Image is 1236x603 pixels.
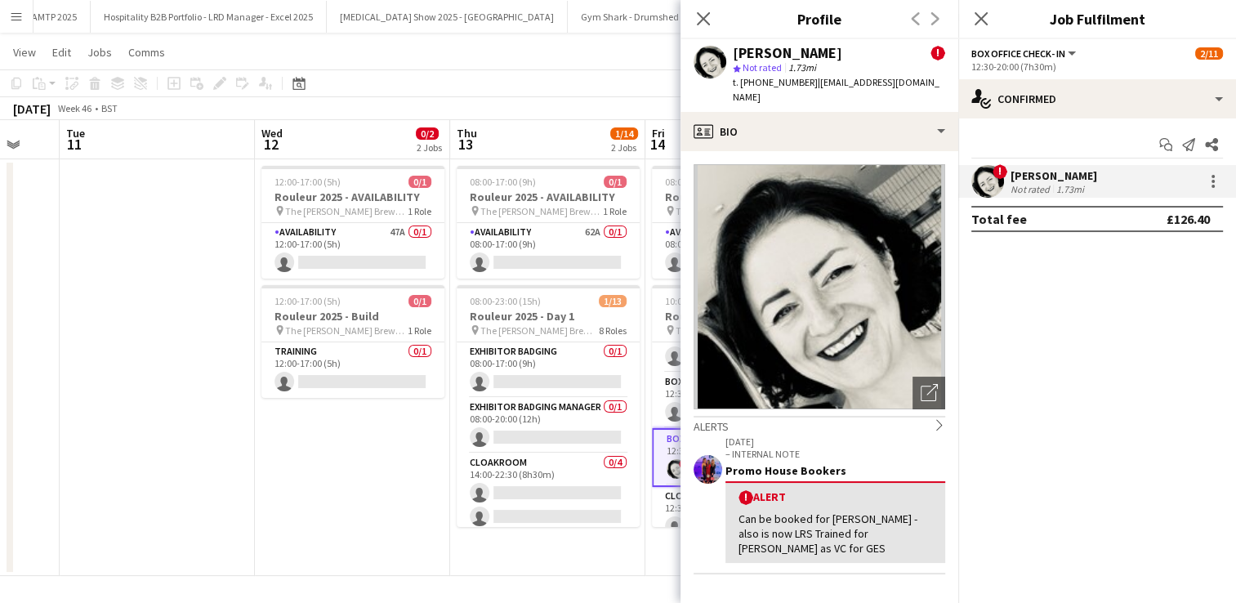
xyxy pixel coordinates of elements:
span: 0/2 [416,127,439,140]
span: ! [738,490,753,505]
span: 08:00-17:00 (9h) [665,176,731,188]
h3: Rouleur 2025 - AVAILABILITY [652,190,835,204]
span: Wed [261,126,283,141]
app-job-card: 08:00-17:00 (9h)0/1Rouleur 2025 - AVAILABILITY The [PERSON_NAME] Brewery1 RoleAvailability80A0/10... [652,166,835,279]
span: The [PERSON_NAME] Brewery [480,324,599,337]
button: Hospitality B2B Portfolio - LRD Manager - Excel 2025 [91,1,327,33]
p: – INTERNAL NOTE [725,448,945,460]
span: Week 46 [54,102,95,114]
span: 1/13 [599,295,627,307]
span: 0/1 [408,295,431,307]
span: 08:00-17:00 (9h) [470,176,536,188]
span: ! [679,459,689,469]
span: 2/11 [1195,47,1223,60]
div: Total fee [971,211,1027,227]
h3: Profile [680,8,958,29]
span: 10:00-20:30 (10h30m) [665,295,755,307]
div: 2 Jobs [417,141,442,154]
span: 1 Role [408,324,431,337]
div: 1.73mi [1053,183,1087,195]
app-job-card: 12:00-17:00 (5h)0/1Rouleur 2025 - AVAILABILITY The [PERSON_NAME] Brewery1 RoleAvailability47A0/11... [261,166,444,279]
app-card-role: Availability62A0/108:00-17:00 (9h) [457,223,640,279]
app-card-role: Box Office Check- In1/112:30-20:00 (7h30m)![PERSON_NAME] [652,428,835,487]
span: The [PERSON_NAME] Brewery [676,324,794,337]
span: Tue [66,126,85,141]
div: [PERSON_NAME] [1011,168,1097,183]
span: The [PERSON_NAME] Brewery [676,205,798,217]
span: 0/1 [408,176,431,188]
span: 0/1 [604,176,627,188]
span: 1 Role [603,205,627,217]
h3: Rouleur 2025 - Day 1 [457,309,640,324]
span: 13 [454,135,477,154]
div: Bio [680,112,958,151]
app-card-role: Exhibitor Badging0/108:00-17:00 (9h) [457,342,640,398]
button: Gym Shark - Drumshed [GEOGRAPHIC_DATA] [568,1,784,33]
p: [DATE] [725,435,945,448]
span: Not rated [743,61,782,74]
span: Fri [652,126,665,141]
span: The [PERSON_NAME] Brewery [480,205,603,217]
span: | [EMAIL_ADDRESS][DOMAIN_NAME] [733,76,939,103]
span: 11 [64,135,85,154]
div: [DATE] [13,100,51,117]
button: [MEDICAL_DATA] Show 2025 - [GEOGRAPHIC_DATA] [327,1,568,33]
div: Confirmed [958,79,1236,118]
a: Edit [46,42,78,63]
h3: Rouleur 2025 - Build [261,309,444,324]
a: Comms [122,42,172,63]
span: 08:00-23:00 (15h) [470,295,541,307]
app-card-role: Availability47A0/112:00-17:00 (5h) [261,223,444,279]
h3: Rouleur 2025 - AVAILABILITY [261,190,444,204]
span: t. [PHONE_NUMBER] [733,76,818,88]
span: ! [993,164,1007,179]
div: Promo House Bookers [725,463,945,478]
span: Thu [457,126,477,141]
div: 2 Jobs [611,141,637,154]
app-job-card: 08:00-17:00 (9h)0/1Rouleur 2025 - AVAILABILITY The [PERSON_NAME] Brewery1 RoleAvailability62A0/10... [457,166,640,279]
div: £126.40 [1167,211,1210,227]
span: 12:00-17:00 (5h) [274,295,341,307]
app-card-role: Box Office Check- In0/112:30-19:00 (6h30m) [652,373,835,428]
span: Box Office Check- In [971,47,1065,60]
a: Jobs [81,42,118,63]
span: 12 [259,135,283,154]
span: Jobs [87,45,112,60]
app-job-card: 12:00-17:00 (5h)0/1Rouleur 2025 - Build The [PERSON_NAME] Brewery1 RoleTraining0/112:00-17:00 (5h) [261,285,444,398]
span: The [PERSON_NAME] Brewery [285,324,408,337]
app-card-role: Cloakroom0/414:00-22:30 (8h30m) [457,453,640,580]
span: 1/14 [610,127,638,140]
img: Crew avatar or photo [694,164,945,409]
app-card-role: Cloakroom0/312:30-20:30 (8h) [652,487,835,590]
h3: Job Fulfilment [958,8,1236,29]
div: [PERSON_NAME] [733,46,842,60]
span: 14 [649,135,665,154]
div: Alerts [694,416,945,434]
span: ! [930,46,945,60]
app-job-card: 10:00-20:30 (10h30m)2/11Rouleur 2025 - Day 2 The [PERSON_NAME] Brewery9 Roles12:30-17:30 (5h) Box... [652,285,835,527]
h3: Rouleur 2025 - Day 2 [652,309,835,324]
div: 12:30-20:00 (7h30m) [971,60,1223,73]
app-job-card: 08:00-23:00 (15h)1/13Rouleur 2025 - Day 1 The [PERSON_NAME] Brewery8 RolesExhibitor Badging0/108:... [457,285,640,527]
app-card-role: Availability80A0/108:00-17:00 (9h) [652,223,835,279]
a: View [7,42,42,63]
div: BST [101,102,118,114]
div: Alert [738,489,932,505]
span: 1 Role [408,205,431,217]
app-card-role: Box Office Check- In0/112:30-18:00 (5h30m) [652,317,835,373]
span: The [PERSON_NAME] Brewery [285,205,408,217]
app-card-role: Training0/112:00-17:00 (5h) [261,342,444,398]
div: Can be booked for [PERSON_NAME] - also is now LRS Trained for [PERSON_NAME] as VC for GES [738,511,932,556]
h3: Rouleur 2025 - AVAILABILITY [457,190,640,204]
span: View [13,45,36,60]
span: Comms [128,45,165,60]
button: Box Office Check- In [971,47,1078,60]
span: 1.73mi [785,61,819,74]
div: Open photos pop-in [912,377,945,409]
